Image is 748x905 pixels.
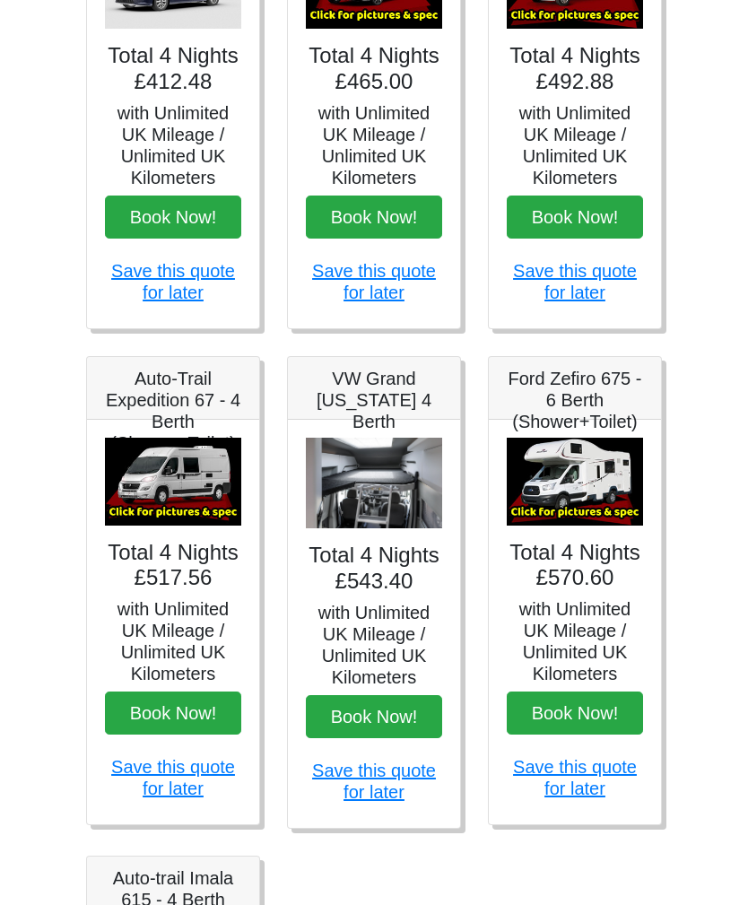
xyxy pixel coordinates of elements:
[105,541,241,593] h4: Total 4 Nights £517.56
[306,544,442,596] h4: Total 4 Nights £543.40
[105,103,241,189] h5: with Unlimited UK Mileage / Unlimited UK Kilometers
[507,692,643,735] button: Book Now!
[111,262,235,303] a: Save this quote for later
[306,369,442,433] h5: VW Grand [US_STATE] 4 Berth
[306,439,442,529] img: VW Grand California 4 Berth
[105,44,241,96] h4: Total 4 Nights £412.48
[306,44,442,96] h4: Total 4 Nights £465.00
[306,103,442,189] h5: with Unlimited UK Mileage / Unlimited UK Kilometers
[306,196,442,239] button: Book Now!
[105,196,241,239] button: Book Now!
[105,599,241,685] h5: with Unlimited UK Mileage / Unlimited UK Kilometers
[507,599,643,685] h5: with Unlimited UK Mileage / Unlimited UK Kilometers
[111,758,235,799] a: Save this quote for later
[105,692,241,735] button: Book Now!
[513,758,637,799] a: Save this quote for later
[312,262,436,303] a: Save this quote for later
[507,439,643,526] img: Ford Zefiro 675 - 6 Berth (Shower+Toilet)
[306,603,442,689] h5: with Unlimited UK Mileage / Unlimited UK Kilometers
[306,696,442,739] button: Book Now!
[507,369,643,433] h5: Ford Zefiro 675 - 6 Berth (Shower+Toilet)
[105,369,241,455] h5: Auto-Trail Expedition 67 - 4 Berth (Shower+Toilet)
[105,439,241,526] img: Auto-Trail Expedition 67 - 4 Berth (Shower+Toilet)
[513,262,637,303] a: Save this quote for later
[507,541,643,593] h4: Total 4 Nights £570.60
[507,44,643,96] h4: Total 4 Nights £492.88
[507,196,643,239] button: Book Now!
[507,103,643,189] h5: with Unlimited UK Mileage / Unlimited UK Kilometers
[312,761,436,803] a: Save this quote for later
